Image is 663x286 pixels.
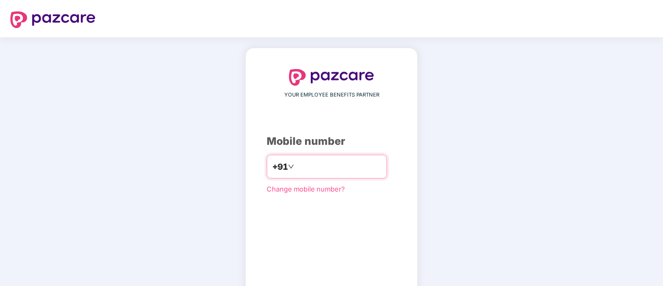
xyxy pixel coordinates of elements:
span: down [288,164,294,170]
img: logo [10,11,95,28]
span: YOUR EMPLOYEE BENEFITS PARTNER [284,91,379,99]
div: Mobile number [267,133,396,149]
img: logo [289,69,374,86]
a: Change mobile number? [267,185,345,193]
span: +91 [272,160,288,173]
